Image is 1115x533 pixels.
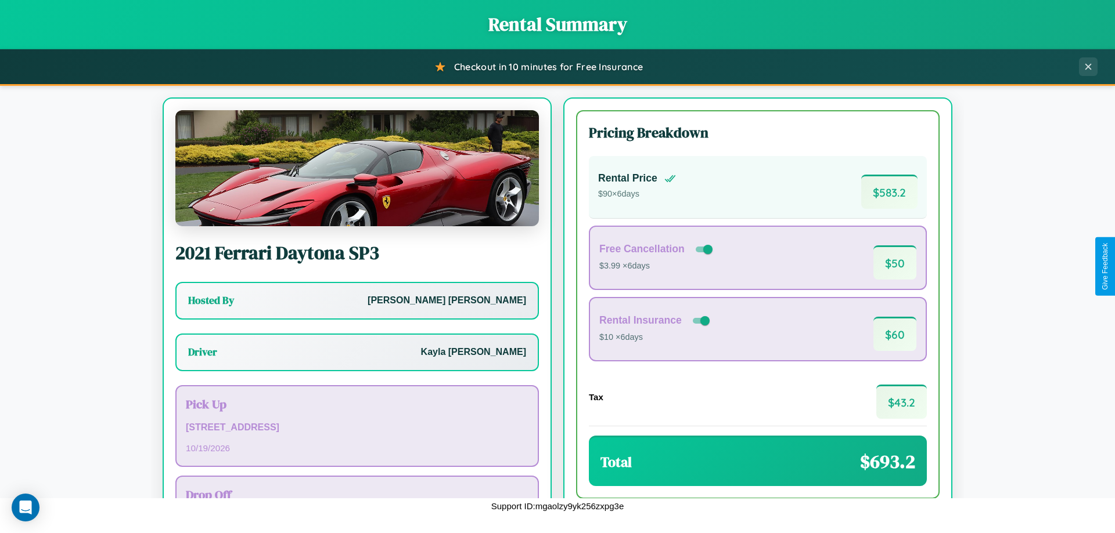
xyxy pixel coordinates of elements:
[12,12,1103,37] h1: Rental Summary
[12,494,39,521] div: Open Intercom Messenger
[599,330,712,345] p: $10 × 6 days
[589,123,927,142] h3: Pricing Breakdown
[454,61,643,72] span: Checkout in 10 minutes for Free Insurance
[600,452,632,472] h3: Total
[186,396,528,412] h3: Pick Up
[598,187,676,202] p: $ 90 × 6 days
[599,243,685,255] h4: Free Cancellation
[175,240,539,266] h2: 2021 Ferrari Daytona SP3
[861,175,918,209] span: $ 583.2
[186,419,528,436] p: [STREET_ADDRESS]
[873,245,916,280] span: $ 50
[873,317,916,351] span: $ 60
[599,314,682,327] h4: Rental Insurance
[599,259,715,274] p: $3.99 × 6 days
[188,345,217,359] h3: Driver
[589,392,603,402] h4: Tax
[860,449,915,474] span: $ 693.2
[421,344,526,361] p: Kayla [PERSON_NAME]
[1101,243,1109,290] div: Give Feedback
[598,172,657,184] h4: Rental Price
[188,293,234,307] h3: Hosted By
[876,385,927,419] span: $ 43.2
[368,292,526,309] p: [PERSON_NAME] [PERSON_NAME]
[186,440,528,456] p: 10 / 19 / 2026
[491,498,624,514] p: Support ID: mgaolzy9yk256zxpg3e
[186,486,528,503] h3: Drop Off
[175,110,539,226] img: Ferrari Daytona SP3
